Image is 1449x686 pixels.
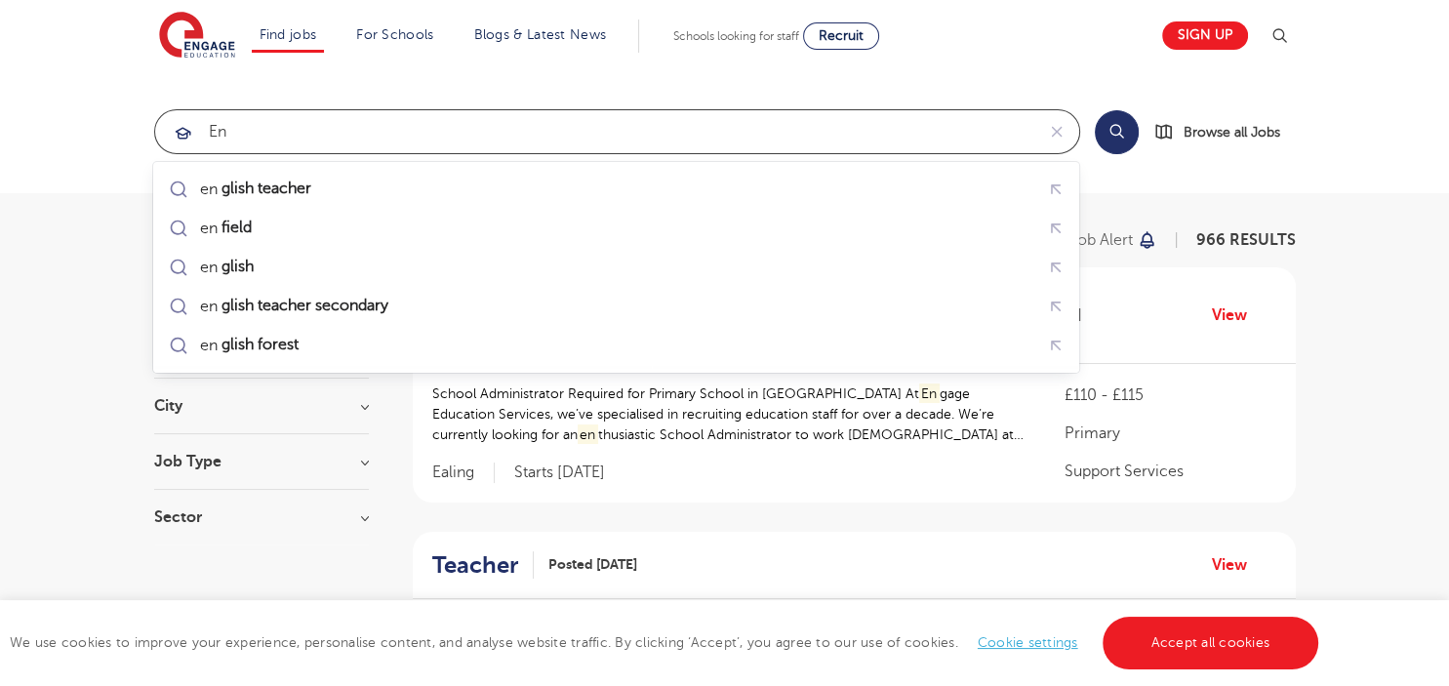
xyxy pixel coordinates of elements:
[1041,330,1071,360] button: Fill query with "english forest"
[218,177,313,200] mark: glish teacher
[514,463,605,483] p: Starts [DATE]
[218,255,256,278] mark: glish
[548,554,637,575] span: Posted [DATE]
[432,463,495,483] span: Ealing
[154,398,369,414] h3: City
[218,333,301,356] mark: glish forest
[1065,383,1275,407] p: £110 - £115
[155,110,1034,153] input: Submit
[1041,252,1071,282] button: Fill query with "english"
[673,29,799,43] span: Schools looking for staff
[200,180,313,199] div: en
[1162,21,1248,50] a: Sign up
[1212,552,1262,578] a: View
[218,216,254,239] mark: field
[1065,460,1275,483] p: Support Services
[159,12,235,61] img: Engage Education
[578,424,599,445] mark: en
[919,383,941,404] mark: En
[1212,303,1262,328] a: View
[1041,291,1071,321] button: Fill query with "english teacher secondary"
[1196,231,1296,249] span: 966 RESULTS
[803,22,879,50] a: Recruit
[200,336,301,355] div: en
[1032,232,1158,248] button: Save job alert
[161,170,1071,365] ul: Submit
[200,219,254,238] div: en
[1095,110,1139,154] button: Search
[200,297,390,316] div: en
[1041,174,1071,204] button: Fill query with "english teacher"
[1034,110,1079,153] button: Clear
[10,635,1323,650] span: We use cookies to improve your experience, personalise content, and analyse website traffic. By c...
[200,258,256,277] div: en
[154,454,369,469] h3: Job Type
[154,109,1080,154] div: Submit
[978,635,1078,650] a: Cookie settings
[432,551,518,580] h2: Teacher
[260,27,317,42] a: Find jobs
[218,294,390,317] mark: glish teacher secondary
[1154,121,1296,143] a: Browse all Jobs
[1103,617,1319,669] a: Accept all cookies
[1065,422,1275,445] p: Primary
[432,383,1026,445] p: School Administrator Required for Primary School in [GEOGRAPHIC_DATA] At gage Education Services,...
[1184,121,1280,143] span: Browse all Jobs
[819,28,864,43] span: Recruit
[474,27,607,42] a: Blogs & Latest News
[356,27,433,42] a: For Schools
[432,551,534,580] a: Teacher
[154,509,369,525] h3: Sector
[1041,213,1071,243] button: Fill query with "enfield"
[1032,232,1133,248] p: Save job alert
